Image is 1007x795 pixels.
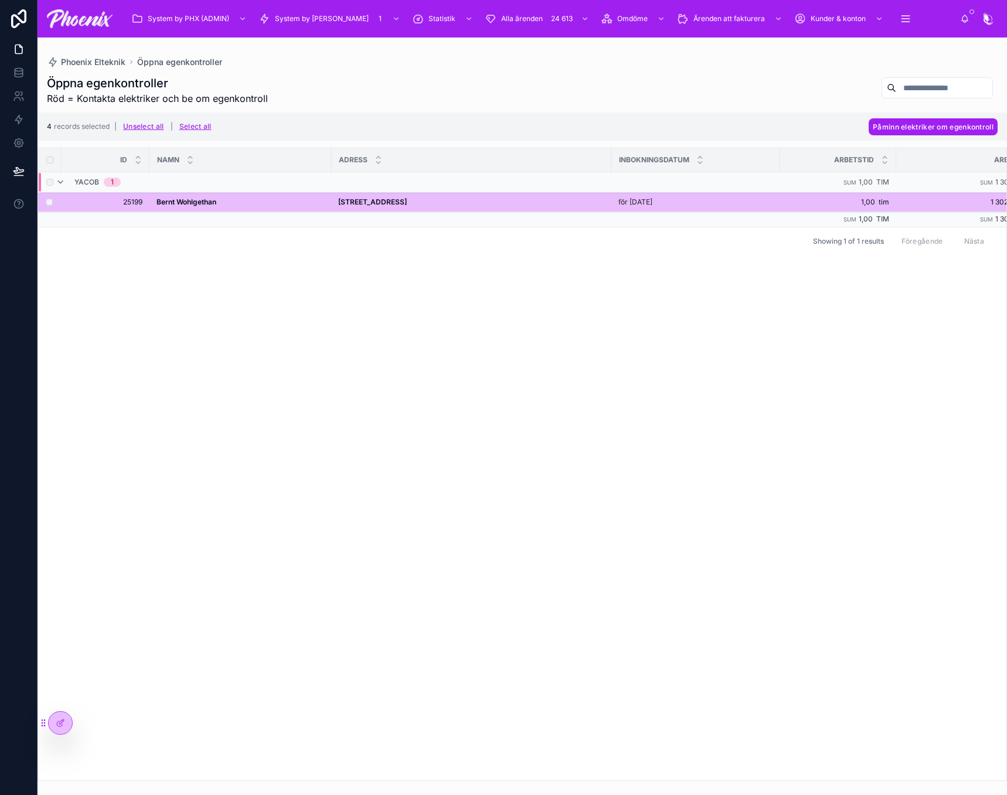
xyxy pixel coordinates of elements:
span: System by [PERSON_NAME] [275,14,369,23]
a: System by PHX (ADMIN) [128,8,253,29]
span: Kunder & konton [811,14,866,23]
div: 1 [373,12,387,26]
small: Sum [980,216,993,223]
a: 1,00 tim [787,197,889,207]
span: INBOKNINGSDATUM [619,155,689,165]
span: Showing 1 of 1 results [813,237,884,246]
span: Statistik [428,14,455,23]
a: Omdöme [597,8,671,29]
a: Statistik [409,8,479,29]
strong: Bernt Wohlgethan [157,197,216,206]
span: Phoenix Elteknik [61,56,125,68]
span: NAMN [157,155,179,165]
div: 1 [111,178,114,187]
span: Alla ärenden [501,14,543,23]
span: records selected [54,122,110,131]
a: för [DATE] [618,197,773,207]
span: Röd = Kontakta elektriker och be om egenkontroll [47,91,268,105]
a: Phoenix Elteknik [47,56,125,68]
span: Id [120,155,127,165]
button: Select all [175,117,216,136]
a: Ärenden att fakturera [673,8,788,29]
small: Sum [980,179,993,186]
span: 4 [47,122,52,131]
a: Kunder & konton [791,8,889,29]
a: Öppna egenkontroller [137,56,222,68]
a: System by [PERSON_NAME]1 [255,8,406,29]
span: Yacob [74,178,99,187]
a: [STREET_ADDRESS] [338,197,604,207]
span: ADRESS [339,155,368,165]
div: 24 613 [547,12,576,26]
span: 1,00 tim [859,214,889,223]
span: Ärenden att fakturera [693,14,765,23]
a: Bernt Wohlgethan [157,197,324,207]
span: Arbetstid [834,155,874,165]
div: scrollable content [122,6,960,32]
small: Sum [843,179,856,186]
span: | [171,122,173,131]
small: Sum [843,216,856,223]
h1: Öppna egenkontroller [47,75,268,91]
a: Alla ärenden24 613 [481,8,595,29]
span: Påminn elektriker om egenkontroll [873,122,994,131]
button: Påminn elektriker om egenkontroll [869,118,998,135]
span: | [114,122,117,131]
strong: [STREET_ADDRESS] [338,197,407,206]
span: 1,00 tim [859,178,889,186]
span: System by PHX (ADMIN) [148,14,229,23]
span: Omdöme [617,14,648,23]
button: Unselect all [119,117,168,136]
p: för [DATE] [618,197,652,207]
img: App logo [47,9,113,28]
a: 25199 [76,197,142,207]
